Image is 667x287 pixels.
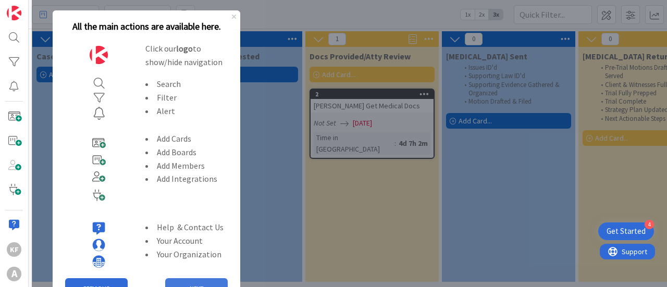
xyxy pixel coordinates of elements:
li: Alert [103,105,196,118]
span: Support [22,2,47,14]
img: Global Actions [49,220,65,270]
img: Common Actions [49,74,65,123]
li: Add Integrations [103,172,196,186]
li: Add Boards [103,146,196,159]
div: 4 [645,220,654,229]
li: Your Organization [103,248,196,261]
img: Kanban Zone Logo [46,45,67,65]
li: Add Cards [103,132,196,146]
div: Open Get Started checklist, remaining modules: 4 [598,222,654,240]
li: Add Members [103,159,196,173]
img: Quick Actions [44,129,69,210]
li: Search [103,78,196,91]
li: Your Account [103,234,196,248]
div: Close Preview [190,15,194,19]
div: Get Started [607,226,646,236]
li: Help & Contact Us [103,221,196,234]
p: Click our to show/hide navigation [103,42,196,69]
strong: logo [134,43,151,54]
strong: All the main actions are available here. [30,20,179,32]
li: Filter [103,91,196,105]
